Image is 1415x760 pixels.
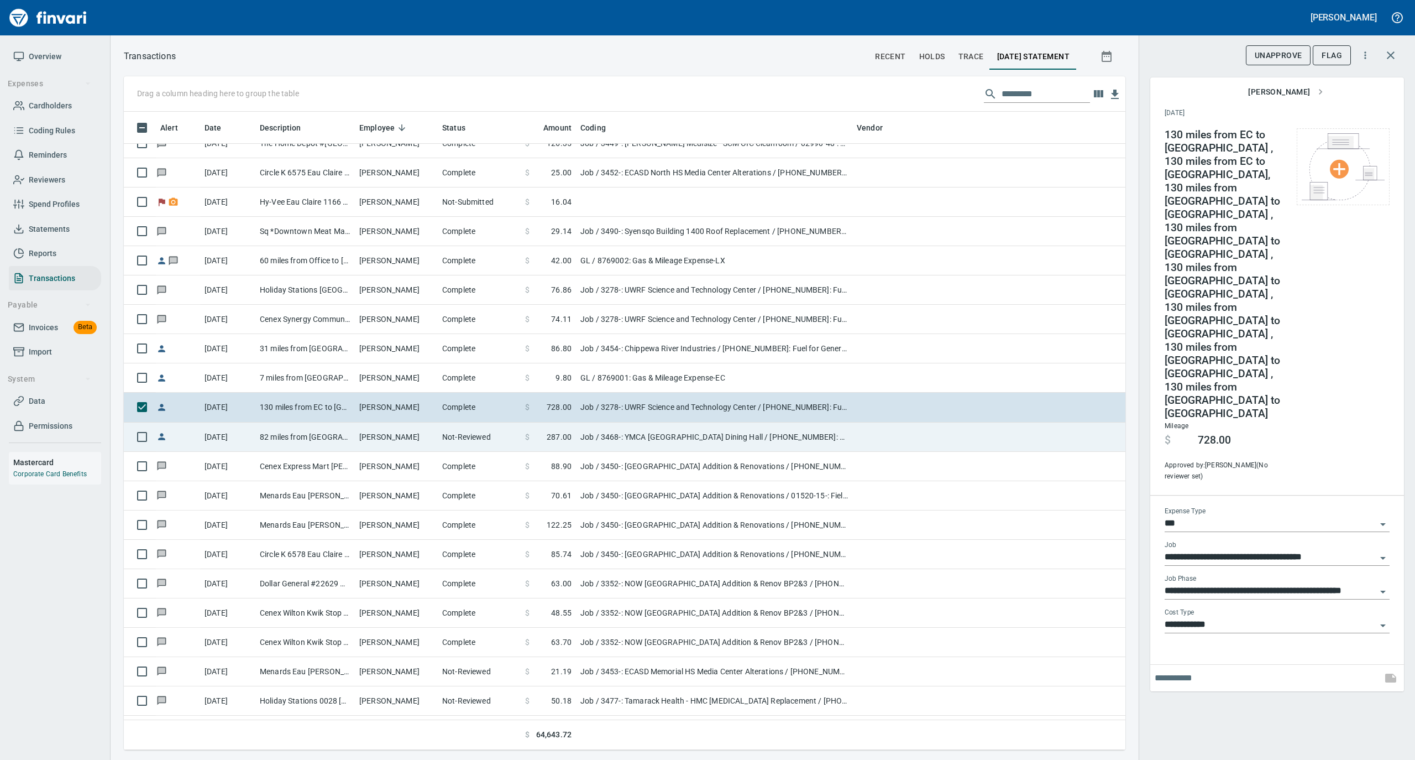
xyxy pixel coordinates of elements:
td: [PERSON_NAME] [355,363,438,393]
span: $ [525,549,530,560]
td: [DATE] [200,275,255,305]
td: Cenex Synergy Communit Colfax [GEOGRAPHIC_DATA] [255,305,355,334]
span: $ [525,226,530,237]
td: [PERSON_NAME] [355,393,438,422]
span: System [8,372,91,386]
td: [DATE] [200,540,255,569]
span: [DATE] [1165,108,1286,119]
a: Overview [9,44,101,69]
td: Complete [438,452,521,481]
button: Open [1375,584,1391,600]
td: [DATE] [200,158,255,188]
span: Vendor [857,121,897,134]
span: Has messages [156,580,167,587]
td: GL / 8769002: Gas & Mileage Expense-LX [576,246,852,275]
button: Payable [3,295,96,315]
td: Job / 3278-: UWRF Science and Technology Center / [PHONE_NUMBER]: Fuel for General Conditions/CM ... [576,393,852,422]
span: UnApprove [1255,49,1302,63]
button: Open [1375,550,1391,566]
span: Reminders [29,148,67,162]
span: Invoices [29,321,58,335]
td: Complete [438,481,521,511]
td: Sq *Downtown Meat MarK Winona [GEOGRAPHIC_DATA] [255,217,355,246]
td: [PERSON_NAME] [355,481,438,511]
td: Not-Reviewed [438,686,521,716]
td: Job / 3352-: NOW [GEOGRAPHIC_DATA] Addition & Renov BP2&3 / [PHONE_NUMBER]: Fuel for General Cond... [576,628,852,657]
span: Has messages [156,609,167,616]
td: Complete [438,158,521,188]
span: Alert [160,121,192,134]
span: Reimbursement [156,403,167,410]
span: Has messages [167,257,179,264]
a: Cardholders [9,93,101,118]
td: [PERSON_NAME] [355,511,438,540]
td: [PERSON_NAME] [355,657,438,686]
td: [DATE] [200,511,255,540]
img: Finvari [7,4,90,31]
td: 82 miles from [GEOGRAPHIC_DATA] to [GEOGRAPHIC_DATA] , 82 miles from [GEOGRAPHIC_DATA] to [GEOGRA... [255,423,355,452]
td: 172 miles from [GEOGRAPHIC_DATA] to [GEOGRAPHIC_DATA] [255,716,355,745]
td: Complete [438,217,521,246]
td: [DATE] [200,305,255,334]
td: Cenex Wilton Kwik Stop Wilton [GEOGRAPHIC_DATA] [255,628,355,657]
td: [DATE] [200,217,255,246]
span: Has messages [156,491,167,498]
a: Corporate Card Benefits [13,470,87,478]
label: Expense Type [1165,508,1206,515]
p: Drag a column heading here to group the table [137,88,299,99]
td: Dollar General #22629 Wilton WI [255,569,355,598]
td: Complete [438,716,521,745]
td: [PERSON_NAME] [355,275,438,305]
span: 29.14 [551,226,572,237]
td: Job / 3278-: UWRF Science and Technology Center / [PHONE_NUMBER]: Fuel for General Conditions/CM ... [576,275,852,305]
span: Has messages [156,169,167,176]
span: Reviewers [29,173,65,187]
button: Open [1375,517,1391,532]
span: [PERSON_NAME] [1248,85,1323,99]
span: Employee [359,121,395,134]
span: Reports [29,247,56,261]
button: Choose columns to display [1090,86,1107,102]
td: Complete [438,598,521,628]
td: Job / 3450-: [GEOGRAPHIC_DATA] Addition & Renovations / 01520-15-: Field Office Supplies / 8: Ind... [576,481,852,511]
td: [DATE] [200,363,255,393]
span: Date [205,121,222,134]
span: $ [525,666,530,677]
span: trace [958,50,984,64]
label: Cost Type [1165,610,1194,616]
span: $ [525,431,530,443]
span: $ [525,343,530,354]
span: $ [525,695,530,706]
h4: 130 miles from EC to [GEOGRAPHIC_DATA] , 130 miles from EC to [GEOGRAPHIC_DATA], 130 miles from [... [1165,128,1286,420]
span: 122.25 [547,519,572,530]
td: 7 miles from [GEOGRAPHIC_DATA] to [GEOGRAPHIC_DATA], 7 miles from [GEOGRAPHIC_DATA] to [GEOGRAPHI... [255,363,355,393]
span: Cardholders [29,99,72,113]
span: Coding Rules [29,124,75,138]
span: Reimbursement [156,345,167,352]
td: Circle K 6575 Eau Claire WI [255,158,355,188]
a: Reminders [9,143,101,168]
nav: breadcrumb [124,50,176,63]
td: Not-Submitted [438,188,521,217]
td: [DATE] [200,334,255,363]
p: Transactions [124,50,176,63]
label: Job Phase [1165,576,1196,582]
td: [PERSON_NAME] [355,540,438,569]
span: 21.19 [551,666,572,677]
td: [PERSON_NAME] [355,452,438,481]
td: Not-Reviewed [438,657,521,686]
td: GL / 8769001: Gas & Mileage Expense-EC [576,363,852,393]
td: [PERSON_NAME] [355,305,438,334]
td: 31 miles from [GEOGRAPHIC_DATA] to [GEOGRAPHIC_DATA] , 31 miles from [GEOGRAPHIC_DATA] to [GEOGRA... [255,334,355,363]
a: Spend Profiles [9,192,101,217]
td: Complete [438,363,521,393]
button: [PERSON_NAME] [1308,9,1380,26]
td: Job / 3450-: [GEOGRAPHIC_DATA] Addition & Renovations / [PHONE_NUMBER]: Consumables - Concrete / ... [576,511,852,540]
td: Job / 3452-: ECASD North HS Media Center Alterations / [PHONE_NUMBER]: Fuel for General Condition... [576,158,852,188]
td: Complete [438,393,521,422]
td: [PERSON_NAME] [355,628,438,657]
span: Has messages [156,227,167,235]
span: $ [525,461,530,472]
span: Has messages [156,521,167,528]
span: Alert [160,121,178,134]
